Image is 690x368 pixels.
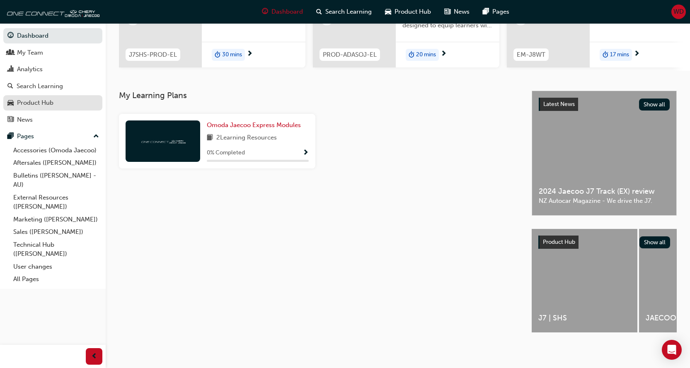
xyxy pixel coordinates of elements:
[539,98,670,111] a: Latest NewsShow all
[4,3,99,20] img: oneconnect
[207,148,245,158] span: 0 % Completed
[438,3,476,20] a: news-iconNews
[222,50,242,60] span: 30 mins
[441,51,447,58] span: next-icon
[10,191,102,213] a: External Resources ([PERSON_NAME])
[532,91,677,216] a: Latest NewsShow all2024 Jaecoo J7 Track (EX) reviewNZ Autocar Magazine - We drive the J7.
[639,236,671,248] button: Show all
[3,129,102,144] button: Pages
[119,91,518,100] h3: My Learning Plans
[10,169,102,191] a: Bulletins ([PERSON_NAME] - AU)
[17,65,43,74] div: Analytics
[492,7,509,17] span: Pages
[538,236,670,249] a: Product HubShow all
[207,133,213,143] span: book-icon
[385,7,391,17] span: car-icon
[310,3,378,20] a: search-iconSearch Learning
[444,7,450,17] span: news-icon
[538,313,631,323] span: J7 | SHS
[262,7,268,17] span: guage-icon
[539,196,670,206] span: NZ Autocar Magazine - We drive the J7.
[17,48,43,58] div: My Team
[483,7,489,17] span: pages-icon
[3,79,102,94] a: Search Learning
[3,95,102,111] a: Product Hub
[303,148,309,158] button: Show Progress
[10,144,102,157] a: Accessories (Omoda Jaecoo)
[17,115,33,125] div: News
[325,7,372,17] span: Search Learning
[129,50,177,60] span: J7SHS-PROD-EL
[303,149,309,157] span: Show Progress
[634,51,640,58] span: next-icon
[7,116,14,124] span: news-icon
[610,50,629,60] span: 17 mins
[3,62,102,77] a: Analytics
[10,226,102,238] a: Sales ([PERSON_NAME])
[316,7,322,17] span: search-icon
[323,50,377,60] span: PROD-ADASOJ-EL
[543,101,575,108] span: Latest News
[10,213,102,226] a: Marketing ([PERSON_NAME])
[216,133,277,143] span: 2 Learning Resources
[3,28,102,43] a: Dashboard
[7,99,14,107] span: car-icon
[639,99,670,111] button: Show all
[673,7,684,17] span: WD
[271,7,303,17] span: Dashboard
[3,45,102,60] a: My Team
[378,3,438,20] a: car-iconProduct Hub
[7,133,14,140] span: pages-icon
[10,260,102,273] a: User changes
[395,7,431,17] span: Product Hub
[247,51,253,58] span: next-icon
[10,238,102,260] a: Technical Hub ([PERSON_NAME])
[91,351,97,362] span: prev-icon
[215,50,220,60] span: duration-icon
[10,273,102,286] a: All Pages
[7,49,14,57] span: people-icon
[207,121,301,129] span: Omoda Jaecoo Express Modules
[255,3,310,20] a: guage-iconDashboard
[662,340,682,360] div: Open Intercom Messenger
[671,5,686,19] button: WD
[539,187,670,196] span: 2024 Jaecoo J7 Track (EX) review
[3,112,102,127] a: News
[10,156,102,169] a: Aftersales ([PERSON_NAME])
[409,50,414,60] span: duration-icon
[532,229,637,332] a: J7 | SHS
[93,131,99,142] span: up-icon
[416,50,436,60] span: 20 mins
[7,32,14,40] span: guage-icon
[17,132,34,141] div: Pages
[3,26,102,129] button: DashboardMy TeamAnalyticsSearch LearningProduct HubNews
[476,3,516,20] a: pages-iconPages
[140,137,186,145] img: oneconnect
[517,50,545,60] span: EM-J8WT
[7,66,14,73] span: chart-icon
[207,120,304,130] a: Omoda Jaecoo Express Modules
[454,7,470,17] span: News
[543,238,575,245] span: Product Hub
[603,50,608,60] span: duration-icon
[17,82,63,91] div: Search Learning
[17,98,53,108] div: Product Hub
[7,83,13,90] span: search-icon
